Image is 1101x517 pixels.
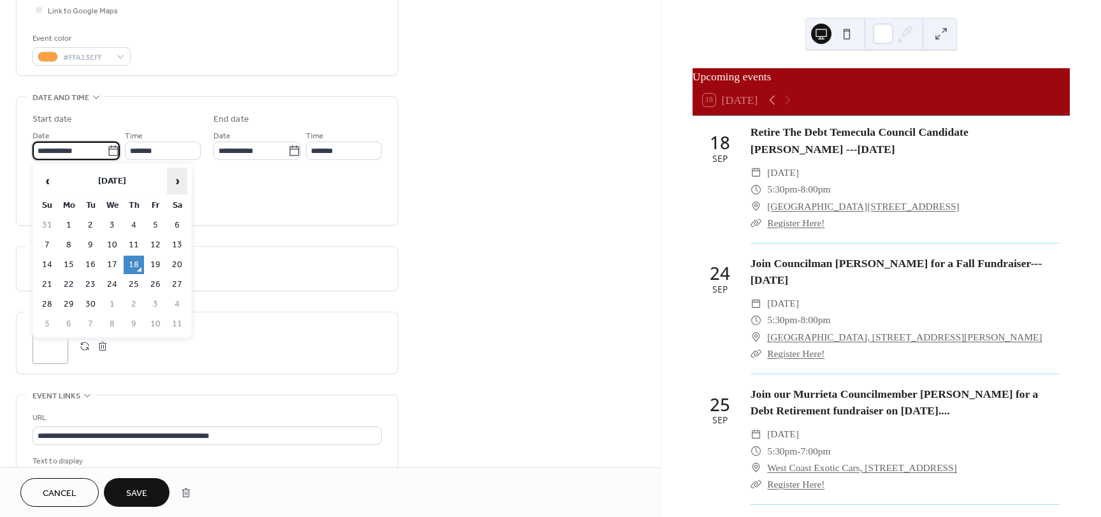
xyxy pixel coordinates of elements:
a: Register Here! [767,479,824,490]
td: 2 [124,295,144,314]
a: Register Here! [767,348,824,359]
span: #FFA13EFF [63,51,110,64]
span: Date [32,129,50,143]
td: 9 [124,315,144,333]
span: [DATE] [767,295,799,312]
td: 6 [167,216,187,235]
td: 2 [80,216,101,235]
td: 19 [145,256,166,274]
div: ​ [751,426,762,442]
td: 5 [37,315,57,333]
td: 22 [59,275,79,294]
div: Upcoming events [693,68,1070,85]
a: [GEOGRAPHIC_DATA], [STREET_ADDRESS][PERSON_NAME] [767,329,1042,346]
th: Mo [59,196,79,215]
span: - [797,312,800,328]
button: Save [104,478,169,507]
span: Date and time [32,91,89,105]
span: 8:00pm [800,181,830,198]
span: [DATE] [767,164,799,181]
td: 10 [145,315,166,333]
td: 9 [80,236,101,254]
td: 18 [124,256,144,274]
div: ​ [751,312,762,328]
td: 26 [145,275,166,294]
div: ​ [751,476,762,493]
td: 5 [145,216,166,235]
div: ​ [751,295,762,312]
td: 7 [80,315,101,333]
td: 11 [124,236,144,254]
th: Fr [145,196,166,215]
td: 29 [59,295,79,314]
div: End date [213,113,249,126]
div: ​ [751,460,762,476]
td: 14 [37,256,57,274]
td: 30 [80,295,101,314]
div: Event color [32,32,128,45]
span: 5:30pm [767,181,797,198]
td: 21 [37,275,57,294]
div: Sep [712,154,728,163]
div: 24 [710,265,730,282]
th: Tu [80,196,101,215]
span: Save [126,487,147,500]
div: ​ [751,329,762,346]
td: 8 [59,236,79,254]
div: Sep [712,416,728,425]
div: ​ [751,181,762,198]
td: 31 [37,216,57,235]
td: 23 [80,275,101,294]
th: [DATE] [59,168,166,195]
th: Sa [167,196,187,215]
td: 17 [102,256,122,274]
td: 24 [102,275,122,294]
div: 25 [710,396,730,414]
td: 16 [80,256,101,274]
td: 25 [124,275,144,294]
a: Join Councilman [PERSON_NAME] for a Fall Fundraiser---[DATE] [751,257,1042,286]
a: Join our Murrieta Councilmember [PERSON_NAME] for a Debt Retirement fundraiser on [DATE].... [751,388,1039,417]
button: Cancel [20,478,99,507]
div: Text to display [32,455,379,468]
td: 3 [102,216,122,235]
span: Cancel [43,487,76,500]
div: ​ [751,215,762,231]
td: 28 [37,295,57,314]
td: 3 [145,295,166,314]
span: - [797,443,800,460]
span: 8:00pm [800,312,830,328]
td: 11 [167,315,187,333]
span: Date [213,129,231,143]
div: URL [32,411,379,425]
td: 4 [124,216,144,235]
span: ‹ [38,168,57,194]
span: [DATE] [767,426,799,442]
div: ​ [751,198,762,215]
a: [GEOGRAPHIC_DATA][STREET_ADDRESS] [767,198,959,215]
td: 1 [102,295,122,314]
td: 4 [167,295,187,314]
div: ​ [751,346,762,362]
a: Register Here! [767,217,824,228]
span: Link to Google Maps [48,4,118,18]
td: 15 [59,256,79,274]
td: 8 [102,315,122,333]
span: - [797,181,800,198]
td: 6 [59,315,79,333]
span: 7:00pm [800,443,830,460]
td: 12 [145,236,166,254]
a: Retire The Debt Temecula Council Candidate [PERSON_NAME] ---[DATE] [751,126,968,155]
span: Time [125,129,143,143]
div: ; [32,328,68,364]
td: 7 [37,236,57,254]
span: 5:30pm [767,312,797,328]
th: We [102,196,122,215]
td: 1 [59,216,79,235]
th: Su [37,196,57,215]
a: West Coast Exotic Cars, [STREET_ADDRESS] [767,460,957,476]
span: 5:30pm [767,443,797,460]
span: Event links [32,390,80,403]
div: ​ [751,164,762,181]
